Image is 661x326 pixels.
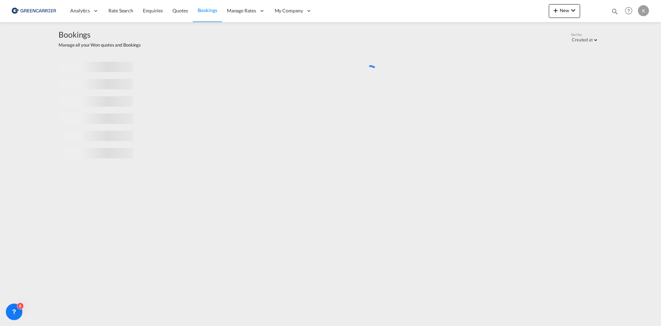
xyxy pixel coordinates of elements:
[59,42,141,48] span: Manage all your Won quotes and Bookings
[227,7,256,14] span: Manage Rates
[10,3,57,19] img: b0b18ec08afe11efb1d4932555f5f09d.png
[198,7,217,13] span: Bookings
[552,8,577,13] span: New
[59,29,141,40] span: Bookings
[638,5,649,16] div: K
[108,8,133,13] span: Rate Search
[552,6,560,14] md-icon: icon-plus 400-fg
[623,5,634,17] span: Help
[611,8,619,15] md-icon: icon-magnify
[571,32,582,37] span: Sort by
[623,5,638,17] div: Help
[275,7,303,14] span: My Company
[70,7,90,14] span: Analytics
[569,6,577,14] md-icon: icon-chevron-down
[143,8,163,13] span: Enquiries
[172,8,188,13] span: Quotes
[572,37,593,42] div: Created at
[611,8,619,18] div: icon-magnify
[549,4,580,18] button: icon-plus 400-fgNewicon-chevron-down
